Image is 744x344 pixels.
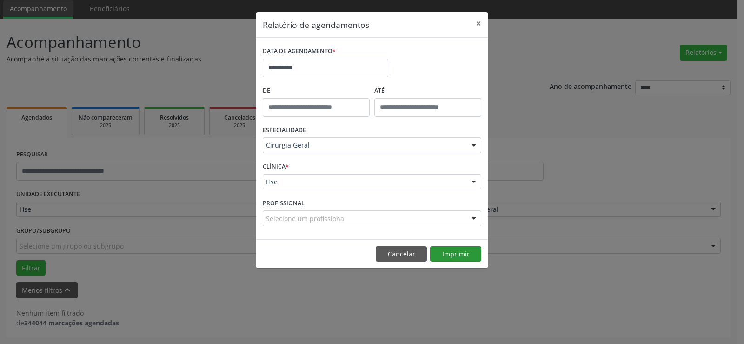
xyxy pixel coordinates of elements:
span: Cirurgia Geral [266,141,462,150]
button: Cancelar [376,246,427,262]
button: Imprimir [430,246,481,262]
span: Selecione um profissional [266,214,346,223]
label: DATA DE AGENDAMENTO [263,44,336,59]
label: De [263,84,370,98]
h5: Relatório de agendamentos [263,19,369,31]
label: ATÉ [374,84,481,98]
span: Hse [266,177,462,187]
label: PROFISSIONAL [263,196,305,210]
label: CLÍNICA [263,160,289,174]
label: ESPECIALIDADE [263,123,306,138]
button: Close [469,12,488,35]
